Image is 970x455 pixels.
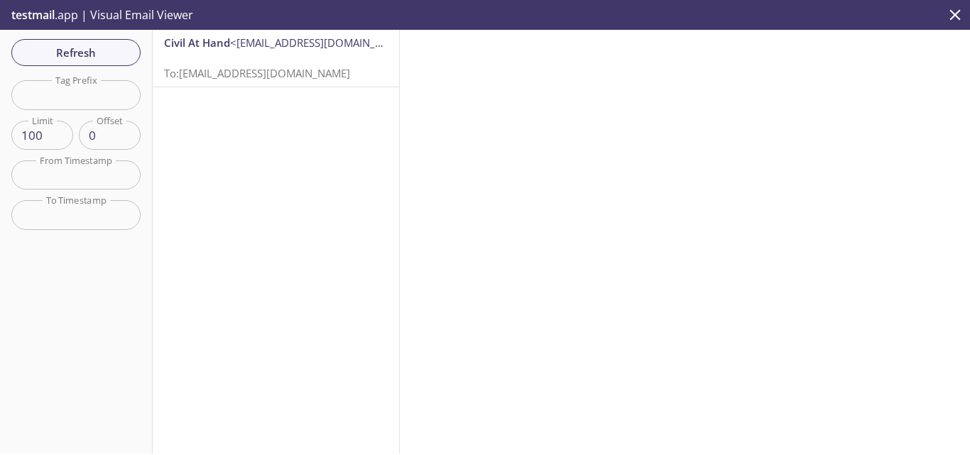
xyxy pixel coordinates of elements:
div: Civil At Hand<[EMAIL_ADDRESS][DOMAIN_NAME]>To:[EMAIL_ADDRESS][DOMAIN_NAME] [153,30,399,87]
span: testmail [11,7,55,23]
nav: emails [153,30,399,87]
button: Refresh [11,39,141,66]
span: <[EMAIL_ADDRESS][DOMAIN_NAME]> [230,35,414,50]
span: Civil At Hand [164,35,230,50]
span: To: [EMAIL_ADDRESS][DOMAIN_NAME] [164,66,350,80]
span: Refresh [23,43,129,62]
